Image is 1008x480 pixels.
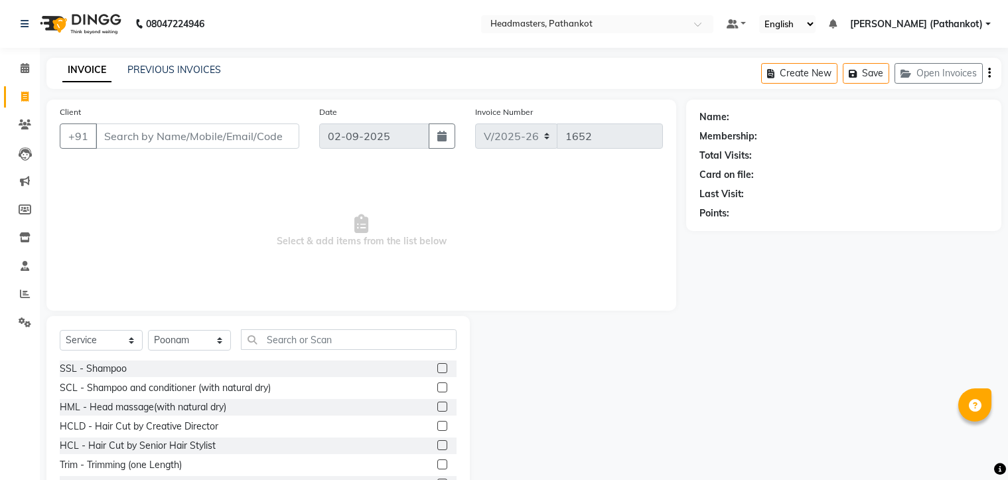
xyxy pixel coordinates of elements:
a: INVOICE [62,58,111,82]
label: Client [60,106,81,118]
div: HCL - Hair Cut by Senior Hair Stylist [60,439,216,453]
button: Open Invoices [895,63,983,84]
a: PREVIOUS INVOICES [127,64,221,76]
iframe: chat widget [952,427,995,467]
div: Membership: [699,129,757,143]
div: HML - Head massage(with natural dry) [60,400,226,414]
div: SSL - Shampoo [60,362,127,376]
span: Select & add items from the list below [60,165,663,297]
div: Card on file: [699,168,754,182]
div: Trim - Trimming (one Length) [60,458,182,472]
button: Create New [761,63,837,84]
input: Search or Scan [241,329,457,350]
button: +91 [60,123,97,149]
div: Total Visits: [699,149,752,163]
img: logo [34,5,125,42]
label: Date [319,106,337,118]
div: Points: [699,206,729,220]
label: Invoice Number [475,106,533,118]
div: SCL - Shampoo and conditioner (with natural dry) [60,381,271,395]
input: Search by Name/Mobile/Email/Code [96,123,299,149]
div: Name: [699,110,729,124]
b: 08047224946 [146,5,204,42]
span: [PERSON_NAME] (Pathankot) [850,17,983,31]
button: Save [843,63,889,84]
div: HCLD - Hair Cut by Creative Director [60,420,218,434]
div: Last Visit: [699,187,744,201]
